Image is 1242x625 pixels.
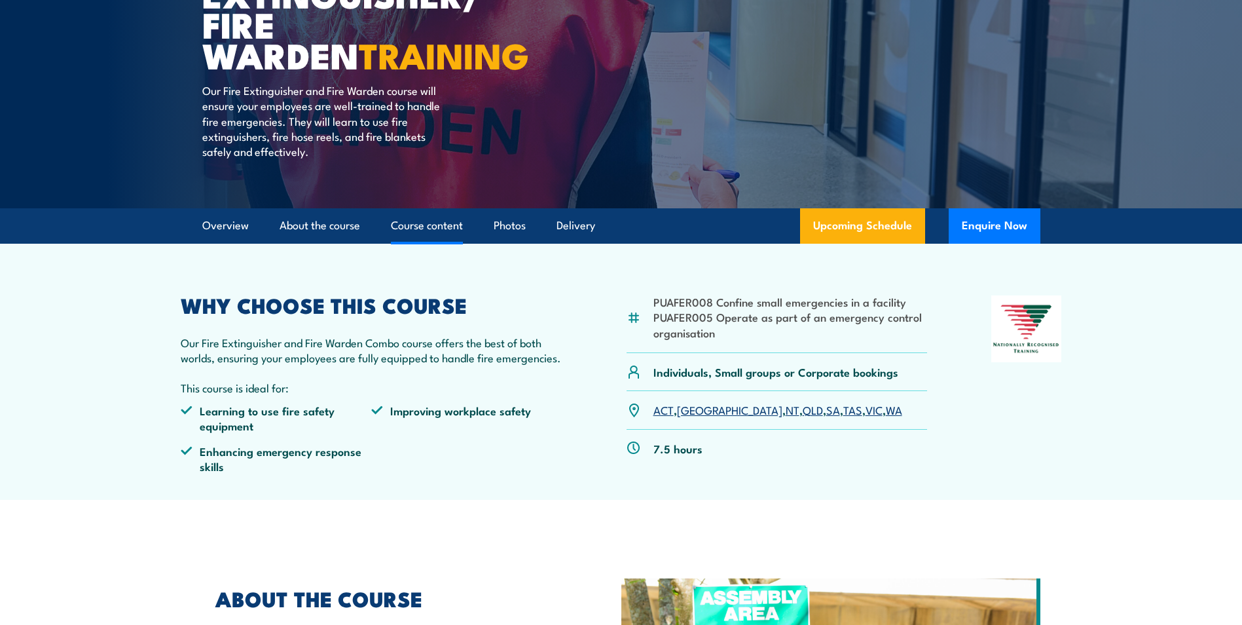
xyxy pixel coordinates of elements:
[949,208,1040,244] button: Enquire Now
[886,402,902,417] a: WA
[803,402,823,417] a: QLD
[181,295,563,314] h2: WHY CHOOSE THIS COURSE
[181,380,563,395] p: This course is ideal for:
[826,402,840,417] a: SA
[653,364,898,379] p: Individuals, Small groups or Corporate bookings
[653,309,928,340] li: PUAFER005 Operate as part of an emergency control organisation
[653,402,902,417] p: , , , , , , ,
[215,589,561,607] h2: ABOUT THE COURSE
[391,208,463,243] a: Course content
[181,444,372,474] li: Enhancing emergency response skills
[786,402,799,417] a: NT
[371,403,562,434] li: Improving workplace safety
[181,403,372,434] li: Learning to use fire safety equipment
[866,402,883,417] a: VIC
[359,27,529,81] strong: TRAINING
[991,295,1062,362] img: Nationally Recognised Training logo.
[202,208,249,243] a: Overview
[280,208,360,243] a: About the course
[843,402,862,417] a: TAS
[202,83,441,159] p: Our Fire Extinguisher and Fire Warden course will ensure your employees are well-trained to handl...
[677,402,782,417] a: [GEOGRAPHIC_DATA]
[653,402,674,417] a: ACT
[653,294,928,309] li: PUAFER008 Confine small emergencies in a facility
[653,441,703,456] p: 7.5 hours
[181,335,563,366] p: Our Fire Extinguisher and Fire Warden Combo course offers the best of both worlds, ensuring your ...
[800,208,925,244] a: Upcoming Schedule
[494,208,526,243] a: Photos
[557,208,595,243] a: Delivery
